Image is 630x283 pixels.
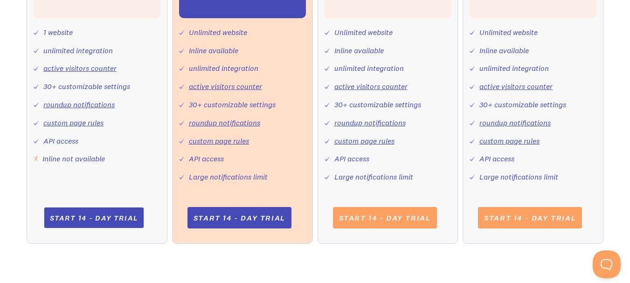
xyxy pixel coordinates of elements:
a: Start 14 - day trial [333,207,437,228]
div: API access [43,134,78,148]
div: Large notifications limit [189,170,268,184]
div: API access [479,152,514,166]
a: roundup notifications [189,118,260,127]
a: custom page rules [334,136,395,145]
a: roundup notifications [479,118,551,127]
a: custom page rules [479,136,540,145]
div: 30+ customizable settings [479,98,566,111]
a: custom page rules [43,118,104,127]
a: active visitors counter [479,82,553,91]
div: API access [334,152,369,166]
a: Start 14 - day trial [478,207,582,228]
div: 30+ customizable settings [189,98,276,111]
div: unlimited integration [43,44,113,57]
div: Large notifications limit [479,170,558,184]
div: unlimited integration [189,62,258,75]
div: Large notifications limit [334,170,413,184]
a: active visitors counter [334,82,408,91]
div: Inline available [334,44,384,57]
div: Inline available [479,44,529,57]
div: 30+ customizable settings [334,98,421,111]
a: custom page rules [189,136,249,145]
div: API access [189,152,224,166]
a: Start 14 - day trial [187,207,291,228]
div: unlimited integration [479,62,549,75]
div: Unlimited website [334,26,393,39]
div: unlimited integration [334,62,404,75]
div: 30+ customizable settings [43,80,130,93]
div: Inline available [189,44,238,57]
div: 1 website [43,26,73,39]
a: Start 14 - day trial [44,207,144,228]
div: Inline not available [42,152,105,166]
iframe: Toggle Customer Support [593,250,621,278]
div: Unlimited website [189,26,247,39]
a: roundup notifications [334,118,406,127]
a: active visitors counter [43,63,117,73]
a: active visitors counter [189,82,262,91]
div: Unlimited website [479,26,538,39]
a: roundup notifications [43,100,115,109]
